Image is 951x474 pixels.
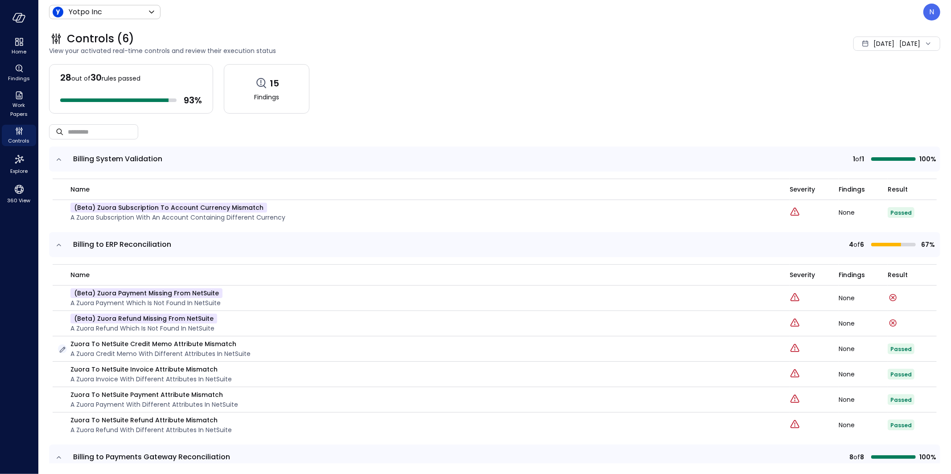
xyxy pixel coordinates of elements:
span: 100% [919,452,935,462]
span: name [70,184,90,194]
p: A Zuora Refund with different attributes in NetSuite [70,425,232,435]
span: 4 [849,240,853,249]
span: out of [71,74,91,83]
span: Billing System Validation [73,154,162,164]
span: 8 [849,452,853,462]
p: (beta) Zuora Subscription to Account Currency Mismatch [70,203,267,212]
p: Zuora to NetSuite Credit Memo Attribute Mismatch [70,339,251,349]
span: 100% [919,154,935,164]
div: Noy Vadai [923,4,940,20]
span: name [70,270,90,280]
div: None [839,346,888,352]
span: of [853,240,860,249]
img: Icon [53,7,63,17]
div: 360 View [2,182,36,206]
p: A Zuora Payment with different attributes in NetSuite [70,400,238,409]
p: N [930,7,935,17]
span: Passed [890,345,912,353]
span: Findings [839,270,865,280]
span: 360 View [8,196,31,205]
span: of [855,154,862,164]
p: Zuora to NetSuite Payment Attribute Mismatch [70,390,238,400]
div: Findings [2,62,36,84]
span: 93 % [184,94,202,106]
div: Controls [2,125,36,146]
div: Critical [790,394,800,405]
span: Severity [790,184,815,194]
span: of [853,452,860,462]
span: Severity [790,270,815,280]
span: Result [888,270,908,280]
span: Passed [890,371,912,378]
span: rules passed [102,74,140,83]
span: 8 [860,452,864,462]
p: A Zuora Payment which is not found in NetSuite [70,298,222,308]
span: 1 [853,154,855,164]
button: expand row [54,155,63,164]
span: Findings [839,184,865,194]
span: [DATE] [873,39,894,49]
span: 67% [919,240,935,249]
span: Passed [890,209,912,217]
p: Zuora to NetSuite Invoice Attribute Mismatch [70,364,232,374]
span: Billing to Payments Gateway Reconciliation [73,452,230,462]
span: 30 [91,71,102,84]
div: None [839,371,888,377]
span: 15 [270,78,280,89]
div: None [839,320,888,327]
span: Controls (6) [67,32,134,46]
span: Controls [8,136,30,145]
span: 1 [862,154,864,164]
span: Passed [890,421,912,429]
span: Passed [890,396,912,404]
span: Findings [8,74,30,83]
button: expand row [54,453,63,462]
a: 15Findings [224,64,309,114]
p: A Zuora Credit Memo with different attributes in NetSuite [70,349,251,359]
p: A Zuora Refund which is not found in NetSuite [70,323,217,333]
p: A Zuora Subscription with an Account containing different currency [70,212,285,222]
div: Control run failed on: Aug 17, 2025 Error message: ) and `billing_payment.is_test_account`=0': (1... [888,292,898,303]
span: Findings [254,92,279,102]
div: Control run failed on: Aug 18, 2025 Error message: k') and `billing_refund.is_test_account`=0': (... [888,318,898,328]
div: Critical [790,292,800,304]
button: expand row [54,241,63,249]
p: (beta) Zuora Payment Missing from NetSuite [70,288,222,298]
span: 6 [860,240,864,249]
div: Critical [790,368,800,380]
span: Explore [10,167,28,176]
span: Home [12,47,26,56]
p: Zuora to NetSuite Refund Attribute Mismatch [70,415,232,425]
div: None [839,396,888,403]
div: Explore [2,151,36,176]
div: Critical [790,343,800,355]
span: Work Papers [5,101,33,118]
div: None [839,209,888,216]
span: Billing to ERP Reconciliation [73,239,171,249]
p: (beta) Zuora Refund Missing from NetSuite [70,314,217,323]
div: Home [2,36,36,57]
div: None [839,295,888,301]
span: View your activated real-time controls and review their execution status [49,46,694,56]
div: Critical [790,207,800,218]
div: None [839,422,888,428]
div: Critical [790,318,800,329]
p: Yotpo Inc [69,7,102,17]
span: 28 [60,71,71,84]
p: A Zuora Invoice with different attributes in NetSuite [70,374,232,384]
div: Critical [790,419,800,431]
span: Result [888,184,908,194]
div: Work Papers [2,89,36,119]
